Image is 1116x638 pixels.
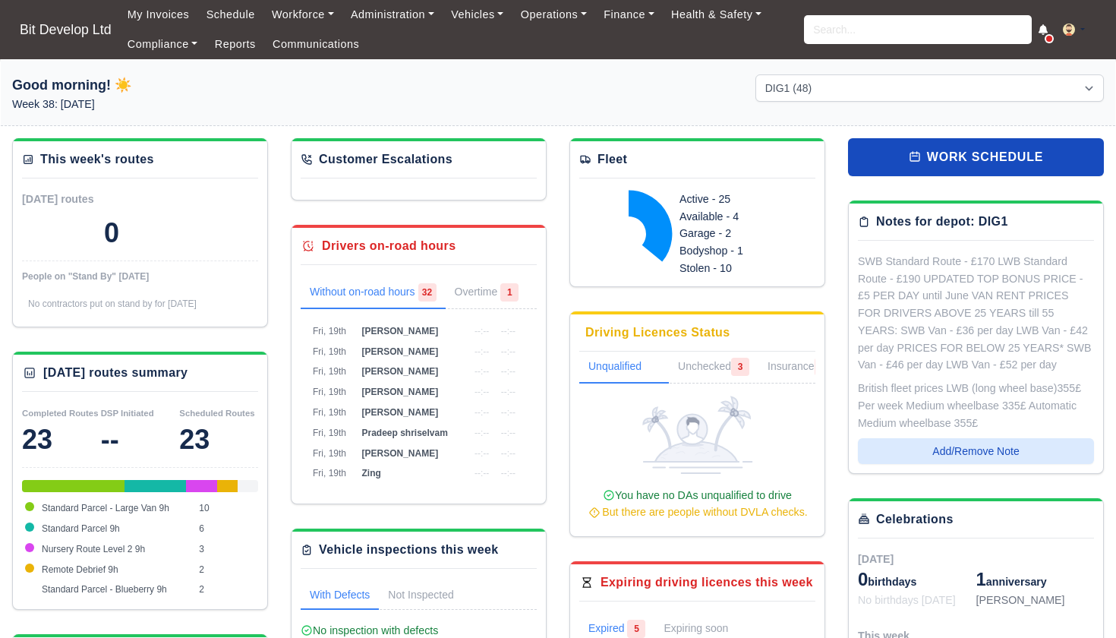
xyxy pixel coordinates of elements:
span: Nursery Route Level 2 9h [42,544,145,554]
span: [PERSON_NAME] [361,407,438,418]
div: 23 [179,425,258,455]
a: work schedule [848,138,1104,176]
span: --:-- [474,346,489,357]
div: [DATE] routes summary [43,364,188,382]
div: People on "Stand By" [DATE] [22,270,258,283]
span: Fri, 19th [313,346,346,357]
div: Stolen - 10 [679,260,798,277]
div: Standard Parcel - Large Van 9h [22,480,125,492]
div: anniversary [976,567,1095,592]
div: [DATE] routes [22,191,140,208]
span: 1 [976,569,986,589]
div: You have no DAs unqualified to drive [585,487,809,522]
span: --:-- [474,468,489,478]
span: No contractors put on stand by for [DATE] [28,298,197,309]
span: 3 [731,358,749,376]
span: Fri, 19th [313,448,346,459]
span: [PERSON_NAME] [361,387,438,397]
span: Fri, 19th [313,387,346,397]
div: But there are people without DVLA checks. [585,504,809,521]
span: --:-- [501,468,515,478]
div: Fleet [597,150,627,169]
span: --:-- [474,428,489,438]
span: [PERSON_NAME] [361,448,438,459]
td: 2 [195,580,258,600]
div: birthdays [858,567,976,592]
span: [PERSON_NAME] [361,326,438,336]
span: --:-- [501,326,515,336]
span: Fri, 19th [313,407,346,418]
a: With Defects [301,581,379,610]
span: Remote Debrief 9h [42,564,118,575]
div: Notes for depot: DIG1 [876,213,1008,231]
a: Unqualified [579,352,669,384]
div: 0 [104,218,119,248]
a: Bit Develop Ltd [12,15,119,45]
div: Customer Escalations [319,150,452,169]
span: Fri, 19th [313,326,346,336]
span: No birthdays [DATE] [858,594,956,606]
div: Standard Parcel 9h [125,480,186,492]
small: Completed Routes [22,409,99,418]
span: --:-- [501,407,515,418]
span: Standard Parcel 9h [42,523,120,534]
span: 5 [627,620,645,638]
span: 1 [500,283,519,302]
div: Remote Debrief 9h [217,480,238,492]
span: Fri, 19th [313,468,346,478]
span: 1 [815,358,833,376]
div: Driving Licences Status [585,324,730,342]
a: Unchecked [669,352,758,384]
div: British fleet prices LWB (long wheel base)355£ Per week Medium wheelbase 335£ Automatic Medium wh... [858,380,1094,431]
div: Active - 25 [679,191,798,208]
div: Available - 4 [679,208,798,226]
span: --:-- [501,346,515,357]
span: --:-- [474,366,489,377]
span: Fri, 19th [313,428,346,438]
span: --:-- [474,448,489,459]
button: Add/Remove Note [858,438,1094,464]
span: Pradeep shriselvam [361,428,447,438]
div: Vehicle inspections this week [319,541,499,559]
td: 2 [195,560,258,580]
div: Nursery Route Level 2 9h [186,480,216,492]
div: 23 [22,425,101,455]
span: --:-- [501,428,515,438]
span: --:-- [474,326,489,336]
a: Overtime [446,277,528,309]
h1: Good morning! ☀️ [12,74,361,96]
div: Standard Parcel - Blueberry 9h [238,480,258,492]
div: SWB Standard Route - £170 LWB Standard Route - £190 UPDATED TOP BONUS PRICE - £5 PER DAY until Ju... [858,253,1094,374]
div: Celebrations [876,510,954,529]
input: Search... [804,15,1032,44]
a: Communications [264,30,368,59]
div: Expiring driving licences this week [601,573,813,592]
td: 10 [195,498,258,519]
span: --:-- [501,366,515,377]
span: --:-- [474,387,489,397]
span: Bit Develop Ltd [12,14,119,45]
span: Fri, 19th [313,366,346,377]
a: Compliance [119,30,206,59]
span: No inspection with defects [301,624,438,636]
div: Garage - 2 [679,225,798,242]
div: [PERSON_NAME] [976,592,1095,609]
a: Insurance [758,352,841,384]
p: Week 38: [DATE] [12,96,361,113]
a: Without on-road hours [301,277,446,309]
div: This week's routes [40,150,154,169]
span: Standard Parcel - Blueberry 9h [42,584,167,595]
span: [DATE] [858,553,894,565]
a: Reports [206,30,264,59]
span: [PERSON_NAME] [361,366,438,377]
small: DSP Initiated [101,409,154,418]
div: Drivers on-road hours [322,237,456,255]
div: Bodyshop - 1 [679,242,798,260]
td: 6 [195,519,258,539]
span: --:-- [474,407,489,418]
a: Not Inspected [379,581,462,610]
span: --:-- [501,448,515,459]
span: Zing [361,468,380,478]
span: [PERSON_NAME] [361,346,438,357]
small: Scheduled Routes [179,409,254,418]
